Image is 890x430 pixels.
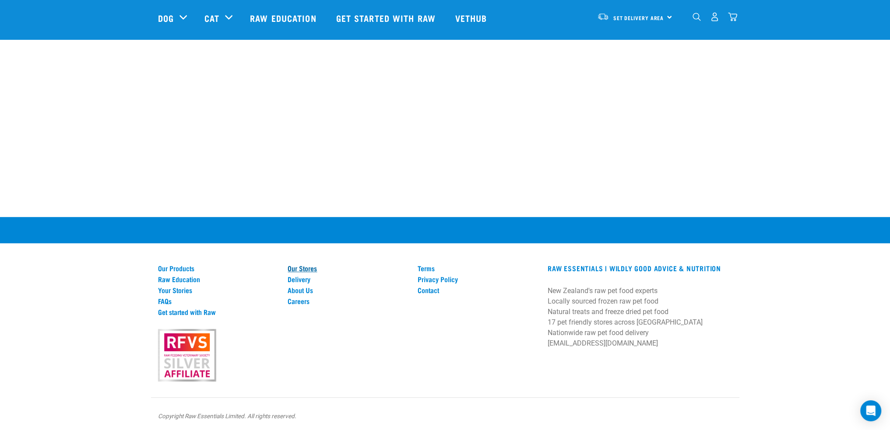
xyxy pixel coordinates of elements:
[288,286,407,294] a: About Us
[548,264,732,272] h3: RAW ESSENTIALS | Wildly Good Advice & Nutrition
[447,0,498,35] a: Vethub
[418,264,537,272] a: Terms
[327,0,447,35] a: Get started with Raw
[288,275,407,283] a: Delivery
[418,275,537,283] a: Privacy Policy
[860,400,881,421] div: Open Intercom Messenger
[548,286,732,349] p: New Zealand's raw pet food experts Locally sourced frozen raw pet food Natural treats and freeze ...
[158,308,278,316] a: Get started with Raw
[154,328,220,383] img: rfvs.png
[158,413,296,420] em: Copyright Raw Essentials Limited. All rights reserved.
[288,264,407,272] a: Our Stores
[158,11,174,24] a: Dog
[710,12,719,21] img: user.png
[158,297,278,305] a: FAQs
[158,275,278,283] a: Raw Education
[204,11,219,24] a: Cat
[158,286,278,294] a: Your Stories
[597,13,609,21] img: van-moving.png
[158,264,278,272] a: Our Products
[288,297,407,305] a: Careers
[241,0,327,35] a: Raw Education
[613,16,664,19] span: Set Delivery Area
[418,286,537,294] a: Contact
[693,13,701,21] img: home-icon-1@2x.png
[728,12,737,21] img: home-icon@2x.png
